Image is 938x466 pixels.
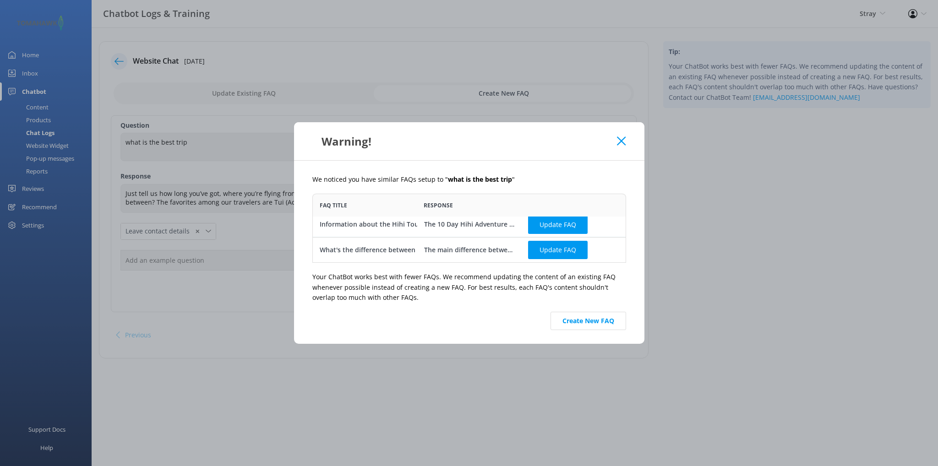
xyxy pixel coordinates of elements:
div: row [312,237,626,262]
button: Close [617,136,626,146]
div: The 10 Day Hihi Adventure tour takes you through the [GEOGRAPHIC_DATA] showing you the highlights... [424,219,514,229]
span: Response [424,201,453,210]
p: We noticed you have similar FAQs setup to " " [312,174,626,184]
button: Update FAQ [528,241,588,259]
div: Warning! [312,134,617,149]
button: Create New FAQ [551,312,626,330]
div: Information about the Hihi Tour [320,219,421,229]
div: The main difference between Select and Adventure tours is the level of comfort and style. Select ... [424,245,514,255]
div: row [312,212,626,237]
div: What's the difference between select and adventure trips [320,245,500,255]
div: grid [312,217,626,262]
span: FAQ Title [320,201,347,210]
b: what is the best trip [448,175,512,184]
button: Update FAQ [528,216,588,234]
p: Your ChatBot works best with fewer FAQs. We recommend updating the content of an existing FAQ whe... [312,272,626,303]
